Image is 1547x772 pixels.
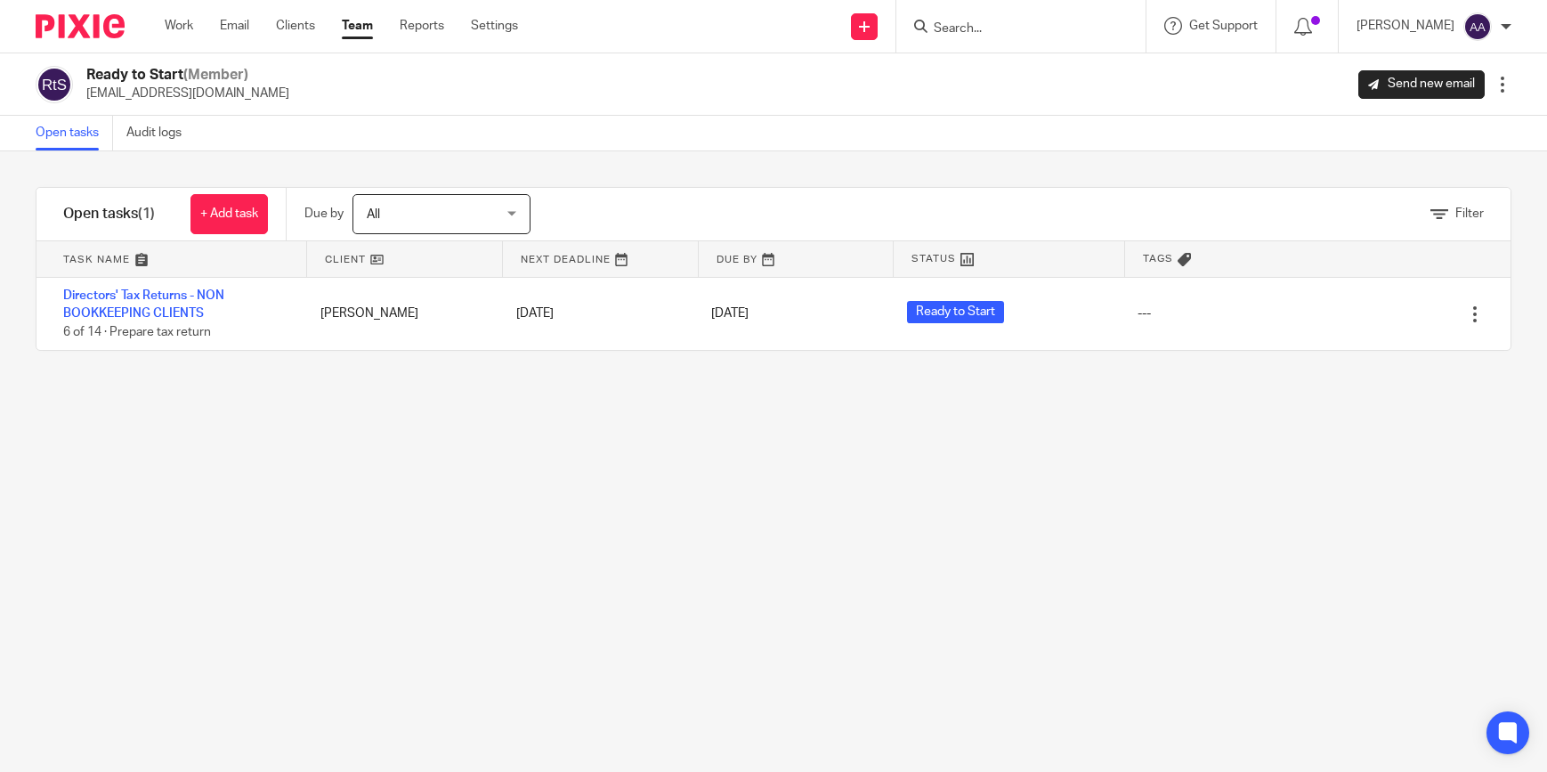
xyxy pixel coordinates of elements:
img: svg%3E [36,66,73,103]
a: Settings [471,17,518,35]
span: Tags [1143,251,1173,266]
span: Ready to Start [907,301,1004,323]
a: Audit logs [126,116,195,150]
span: Get Support [1189,20,1258,32]
a: + Add task [190,194,268,234]
a: Team [342,17,373,35]
a: Directors' Tax Returns - NON BOOKKEEPING CLIENTS [63,289,224,320]
span: [DATE] [711,308,749,321]
a: Email [220,17,249,35]
a: Reports [400,17,444,35]
span: 6 of 14 · Prepare tax return [63,326,211,338]
h2: Ready to Start [86,66,289,85]
h1: Open tasks [63,205,155,223]
p: Due by [304,205,344,223]
img: svg%3E [1463,12,1492,41]
span: Filter [1455,207,1484,220]
span: (Member) [183,68,248,82]
span: (1) [138,207,155,221]
div: [PERSON_NAME] [303,296,498,331]
div: --- [1138,305,1151,322]
div: [DATE] [498,296,694,331]
span: All [367,208,380,221]
span: Status [911,251,956,266]
p: [PERSON_NAME] [1357,17,1454,35]
input: Search [932,21,1092,37]
a: Open tasks [36,116,113,150]
a: Work [165,17,193,35]
p: [EMAIL_ADDRESS][DOMAIN_NAME] [86,85,289,102]
img: Pixie [36,14,125,38]
a: Send new email [1358,70,1485,99]
a: Clients [276,17,315,35]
